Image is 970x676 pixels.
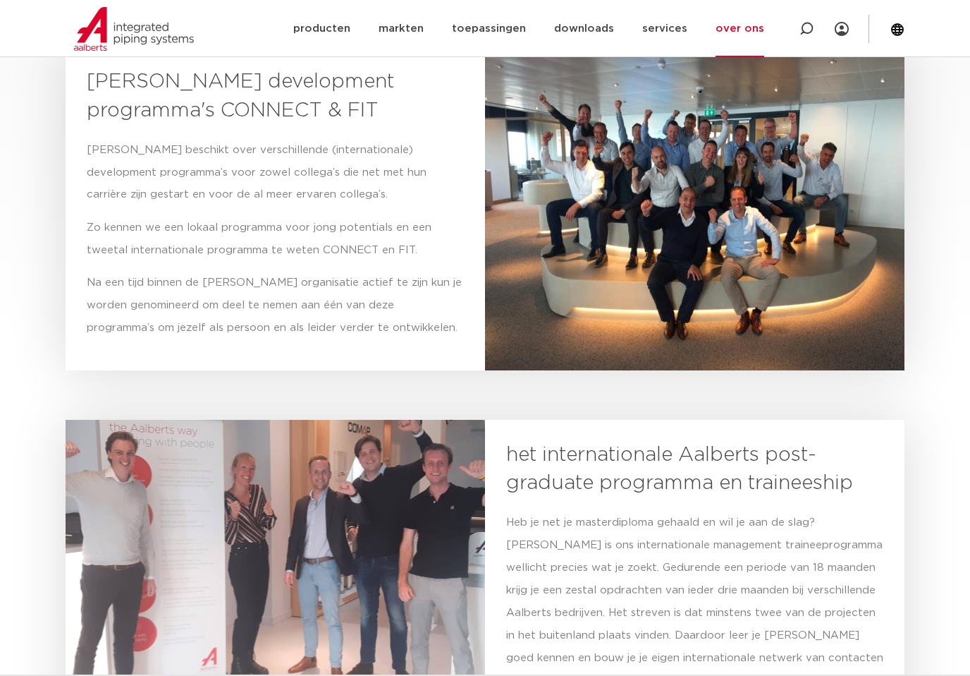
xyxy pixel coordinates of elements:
p: [PERSON_NAME] beschikt over verschillende (internationale) development programma’s voor zowel col... [87,139,464,207]
p: Zo kennen we een lokaal programma voor jong potentials en een tweetal internationale programma te... [87,217,464,262]
h3: [PERSON_NAME] development programma's CONNECT & FIT [87,68,464,124]
p: Na een tijd binnen de [PERSON_NAME] organisatie actief te zijn kun je worden genomineerd om deel ... [87,272,464,339]
h3: het internationale Aalberts post-graduate programma en traineeship [506,441,883,497]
